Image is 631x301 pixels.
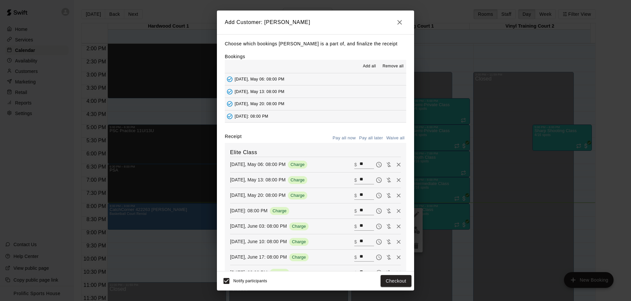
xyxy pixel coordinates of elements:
[384,208,394,213] span: Waive payment
[225,85,406,98] button: Added - Collect Payment[DATE], May 13: 08:00 PM
[374,208,384,213] span: Pay later
[384,177,394,182] span: Waive payment
[394,160,404,170] button: Remove
[230,238,287,245] p: [DATE], June 10: 08:00 PM
[230,161,286,168] p: [DATE], May 06: 08:00 PM
[359,61,380,72] button: Add all
[354,177,357,183] p: $
[384,223,394,229] span: Waive payment
[394,175,404,185] button: Remove
[225,54,245,59] label: Bookings
[354,208,357,214] p: $
[225,74,235,84] button: Added - Collect Payment
[235,102,284,106] span: [DATE], May 20: 08:00 PM
[374,239,384,244] span: Pay later
[225,99,235,109] button: Added - Collect Payment
[374,192,384,198] span: Pay later
[354,254,357,261] p: $
[384,192,394,198] span: Waive payment
[374,223,384,229] span: Pay later
[384,161,394,167] span: Waive payment
[394,191,404,200] button: Remove
[394,268,404,278] button: Remove
[235,77,284,81] span: [DATE], May 06: 08:00 PM
[225,111,235,121] button: Added - Collect Payment
[289,239,309,244] span: Charge
[230,254,287,260] p: [DATE], June 17: 08:00 PM
[230,223,287,229] p: [DATE], June 03: 08:00 PM
[394,237,404,247] button: Remove
[230,192,286,198] p: [DATE], May 20: 08:00 PM
[381,275,411,287] button: Checkout
[394,206,404,216] button: Remove
[230,148,401,157] h6: Elite Class
[374,161,384,167] span: Pay later
[288,193,307,198] span: Charge
[374,254,384,260] span: Pay later
[394,252,404,262] button: Remove
[225,40,406,48] p: Choose which bookings [PERSON_NAME] is a part of, and finalize the receipt
[225,98,406,110] button: Added - Collect Payment[DATE], May 20: 08:00 PM
[270,208,289,213] span: Charge
[288,162,307,167] span: Charge
[384,269,394,275] span: Waive payment
[289,224,309,229] span: Charge
[380,61,406,72] button: Remove all
[383,63,404,70] span: Remove all
[384,239,394,244] span: Waive payment
[289,255,309,260] span: Charge
[354,269,357,276] p: $
[354,161,357,168] p: $
[354,223,357,230] p: $
[233,279,267,283] span: Notify participants
[270,270,289,275] span: Charge
[225,73,406,85] button: Added - Collect Payment[DATE], May 06: 08:00 PM
[331,133,358,143] button: Pay all now
[225,110,406,123] button: Added - Collect Payment[DATE]: 08:00 PM
[385,133,406,143] button: Waive all
[374,177,384,182] span: Pay later
[235,89,284,94] span: [DATE], May 13: 08:00 PM
[354,192,357,199] p: $
[230,207,268,214] p: [DATE]: 08:00 PM
[358,133,385,143] button: Pay all later
[374,269,384,275] span: Pay later
[354,239,357,245] p: $
[225,133,242,143] label: Receipt
[230,176,286,183] p: [DATE], May 13: 08:00 PM
[363,63,376,70] span: Add all
[235,114,268,118] span: [DATE]: 08:00 PM
[225,87,235,97] button: Added - Collect Payment
[384,254,394,260] span: Waive payment
[217,11,414,34] h2: Add Customer: [PERSON_NAME]
[230,269,268,276] p: [DATE]: 08:00 PM
[288,177,307,182] span: Charge
[394,221,404,231] button: Remove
